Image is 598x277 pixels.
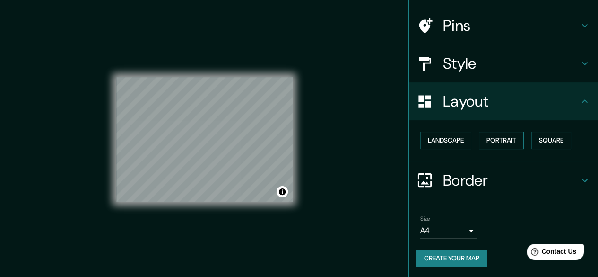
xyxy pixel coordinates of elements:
div: Pins [409,7,598,45]
button: Toggle attribution [277,186,288,197]
div: Style [409,45,598,82]
h4: Layout [443,92,579,111]
canvas: Map [116,77,293,202]
h4: Border [443,171,579,190]
label: Size [420,214,430,223]
button: Portrait [479,132,524,149]
div: A4 [420,223,477,238]
button: Landscape [420,132,471,149]
h4: Style [443,54,579,73]
div: Layout [409,82,598,120]
div: Border [409,161,598,199]
h4: Pins [443,16,579,35]
button: Create your map [416,250,487,267]
iframe: Help widget launcher [514,240,588,267]
button: Square [531,132,571,149]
